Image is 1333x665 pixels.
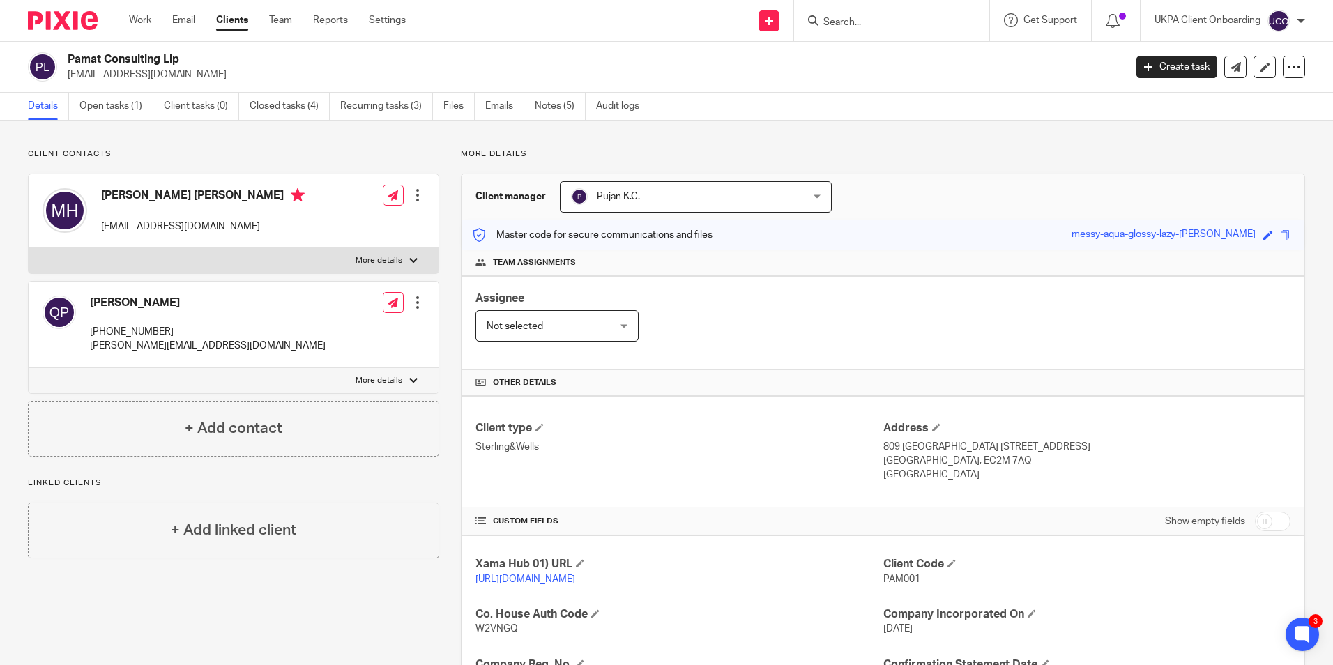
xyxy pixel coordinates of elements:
h4: Co. House Auth Code [475,607,883,622]
a: [URL][DOMAIN_NAME] [475,574,575,584]
a: Settings [369,13,406,27]
a: Clients [216,13,248,27]
a: Details [28,93,69,120]
p: Linked clients [28,477,439,489]
p: UKPA Client Onboarding [1155,13,1260,27]
span: Team assignments [493,257,576,268]
a: Audit logs [596,93,650,120]
span: Other details [493,377,556,388]
span: [DATE] [883,624,913,634]
h4: Xama Hub 01) URL [475,557,883,572]
div: 3 [1309,614,1323,628]
img: svg%3E [28,52,57,82]
p: [PERSON_NAME][EMAIL_ADDRESS][DOMAIN_NAME] [90,339,326,353]
p: Client contacts [28,148,439,160]
h4: + Add linked client [171,519,296,541]
a: Client tasks (0) [164,93,239,120]
img: svg%3E [571,188,588,205]
p: [GEOGRAPHIC_DATA], EC2M 7AQ [883,454,1290,468]
a: Notes (5) [535,93,586,120]
a: Reports [313,13,348,27]
a: Emails [485,93,524,120]
p: [GEOGRAPHIC_DATA] [883,468,1290,482]
span: Assignee [475,293,524,304]
h4: [PERSON_NAME] [PERSON_NAME] [101,188,305,206]
p: More details [356,255,402,266]
p: [EMAIL_ADDRESS][DOMAIN_NAME] [68,68,1115,82]
div: messy-aqua-glossy-lazy-[PERSON_NAME] [1072,227,1256,243]
p: Sterling&Wells [475,440,883,454]
span: W2VNGQ [475,624,518,634]
a: Open tasks (1) [79,93,153,120]
p: More details [461,148,1305,160]
p: 809 [GEOGRAPHIC_DATA] [STREET_ADDRESS] [883,440,1290,454]
a: Create task [1136,56,1217,78]
input: Search [822,17,947,29]
a: Files [443,93,475,120]
h4: CUSTOM FIELDS [475,516,883,527]
img: Pixie [28,11,98,30]
h4: Client type [475,421,883,436]
h4: Address [883,421,1290,436]
h4: Company Incorporated On [883,607,1290,622]
img: svg%3E [43,188,87,233]
a: Work [129,13,151,27]
span: Not selected [487,321,543,331]
h4: Client Code [883,557,1290,572]
h2: Pamat Consulting Llp [68,52,906,67]
p: More details [356,375,402,386]
h4: + Add contact [185,418,282,439]
span: Pujan K.C. [597,192,640,201]
a: Recurring tasks (3) [340,93,433,120]
a: Closed tasks (4) [250,93,330,120]
h3: Client manager [475,190,546,204]
a: Email [172,13,195,27]
h4: [PERSON_NAME] [90,296,326,310]
img: svg%3E [43,296,76,329]
a: Team [269,13,292,27]
p: [EMAIL_ADDRESS][DOMAIN_NAME] [101,220,305,234]
label: Show empty fields [1165,514,1245,528]
img: svg%3E [1267,10,1290,32]
span: PAM001 [883,574,920,584]
span: Get Support [1023,15,1077,25]
i: Primary [291,188,305,202]
p: Master code for secure communications and files [472,228,713,242]
p: [PHONE_NUMBER] [90,325,326,339]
